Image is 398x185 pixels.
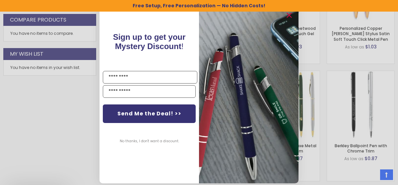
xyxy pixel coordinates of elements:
[199,7,298,183] img: pop-up-image
[284,10,295,21] button: Close dialog
[343,167,398,185] iframe: Google Customer Reviews
[113,32,186,51] span: !
[116,133,182,150] button: No thanks, I don't want a discount.
[113,32,186,51] span: Sign up to get your Mystery Discount
[103,104,196,123] button: Send Me the Deal! >>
